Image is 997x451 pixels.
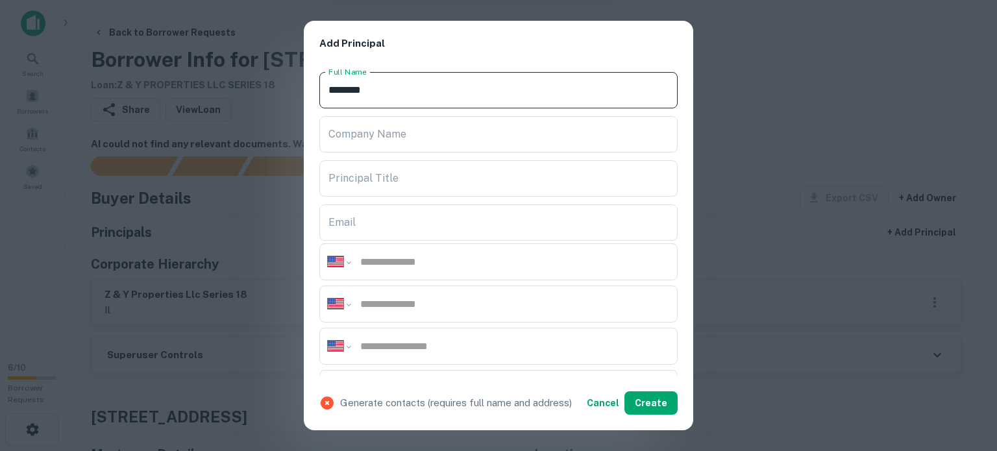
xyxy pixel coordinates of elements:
button: Create [624,391,678,415]
iframe: Chat Widget [932,347,997,409]
p: Generate contacts (requires full name and address) [340,395,572,411]
button: Cancel [582,391,624,415]
label: Full Name [328,66,367,77]
h2: Add Principal [304,21,693,67]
